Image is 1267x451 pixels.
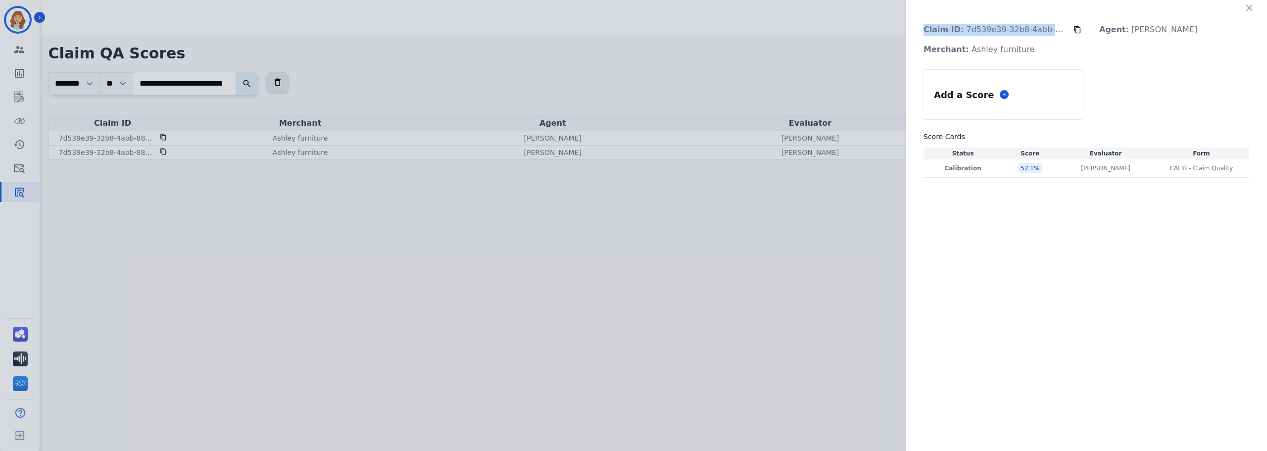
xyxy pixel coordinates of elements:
[932,86,996,103] div: Add a Score
[924,132,1249,142] h3: Score Cards
[1058,148,1153,159] th: Evaluator
[924,148,1002,159] th: Status
[1154,148,1249,159] th: Form
[924,25,964,34] strong: Claim ID:
[924,45,969,54] strong: Merchant:
[926,164,1000,172] p: Calibration
[1091,20,1205,40] p: [PERSON_NAME]
[1170,164,1233,172] span: CALIB - Claim Quality
[916,40,1042,59] p: Ashley furniture
[1002,148,1058,159] th: Score
[1018,163,1042,173] div: 52.1 %
[916,20,1073,40] p: 7d539e39-32b8-4abb-88dc-2b2d5e29ea5b
[1081,164,1130,172] p: [PERSON_NAME]
[1099,25,1129,34] strong: Agent:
